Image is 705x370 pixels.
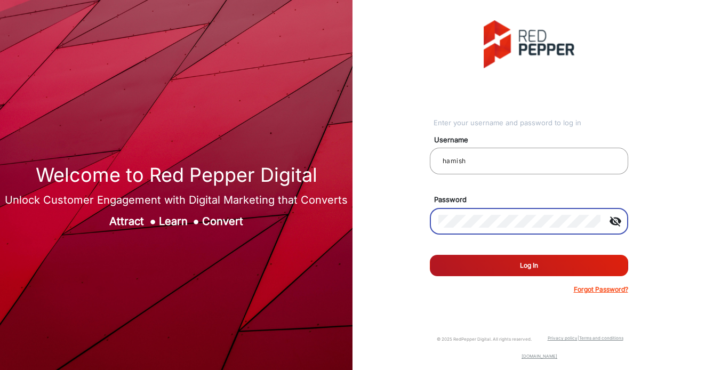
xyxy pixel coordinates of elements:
[574,285,628,294] p: Forgot Password?
[603,215,628,228] mat-icon: visibility_off
[149,215,156,228] span: ●
[548,335,578,341] a: Privacy policy
[437,336,532,342] small: © 2025 RedPepper Digital. All rights reserved.
[426,135,640,146] mat-label: Username
[484,20,574,68] img: vmg-logo
[434,118,628,128] div: Enter your username and password to log in
[579,335,623,341] a: Terms and conditions
[5,213,348,229] div: Attract Learn Convert
[430,255,628,276] button: Log In
[5,192,348,208] div: Unlock Customer Engagement with Digital Marketing that Converts
[578,335,579,341] a: |
[426,195,640,205] mat-label: Password
[5,164,348,187] h1: Welcome to Red Pepper Digital
[438,155,620,167] input: Your username
[522,353,557,359] a: [DOMAIN_NAME]
[193,215,199,228] span: ●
